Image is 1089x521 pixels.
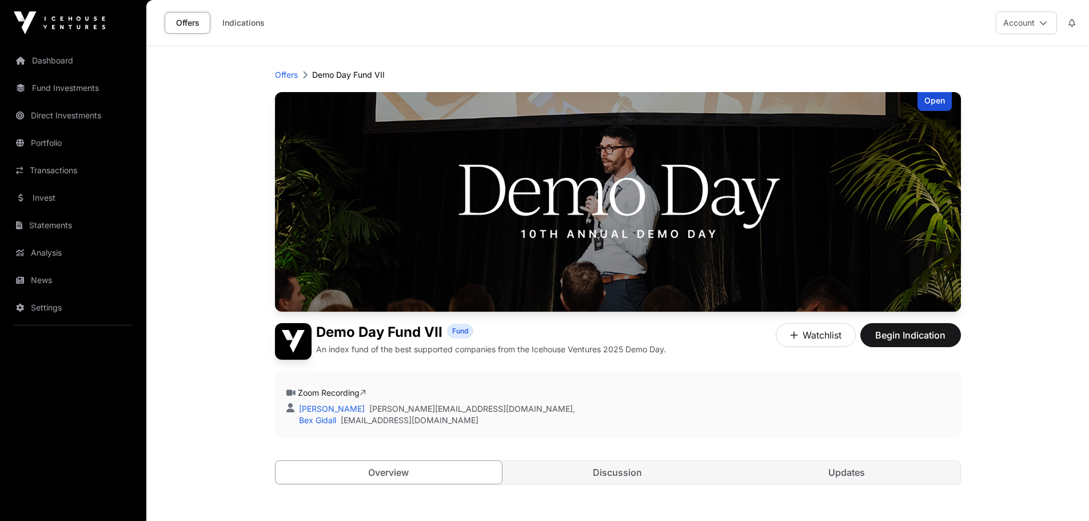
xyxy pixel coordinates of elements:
[452,327,468,336] span: Fund
[341,415,478,426] a: [EMAIL_ADDRESS][DOMAIN_NAME]
[297,403,575,415] div: ,
[316,344,666,355] p: An index fund of the best supported companies from the Icehouse Ventures 2025 Demo Day.
[275,92,961,312] img: Demo Day Fund VII
[369,403,573,415] a: [PERSON_NAME][EMAIL_ADDRESS][DOMAIN_NAME]
[297,415,336,425] a: Bex Gidall
[298,388,366,397] a: Zoom Recording
[165,12,210,34] a: Offers
[215,12,272,34] a: Indications
[275,460,503,484] a: Overview
[860,323,961,347] button: Begin Indication
[9,158,137,183] a: Transactions
[996,11,1057,34] button: Account
[9,268,137,293] a: News
[776,323,856,347] button: Watchlist
[9,130,137,156] a: Portfolio
[275,69,298,81] a: Offers
[312,69,385,81] p: Demo Day Fund VII
[504,461,731,484] a: Discussion
[1032,466,1089,521] iframe: Chat Widget
[918,92,952,111] div: Open
[9,213,137,238] a: Statements
[9,103,137,128] a: Direct Investments
[297,404,365,413] a: [PERSON_NAME]
[860,335,961,346] a: Begin Indication
[316,323,442,341] h1: Demo Day Fund VII
[9,240,137,265] a: Analysis
[9,75,137,101] a: Fund Investments
[875,328,947,342] span: Begin Indication
[9,185,137,210] a: Invest
[733,461,960,484] a: Updates
[9,48,137,73] a: Dashboard
[9,295,137,320] a: Settings
[14,11,105,34] img: Icehouse Ventures Logo
[276,461,960,484] nav: Tabs
[275,323,312,360] img: Demo Day Fund VII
